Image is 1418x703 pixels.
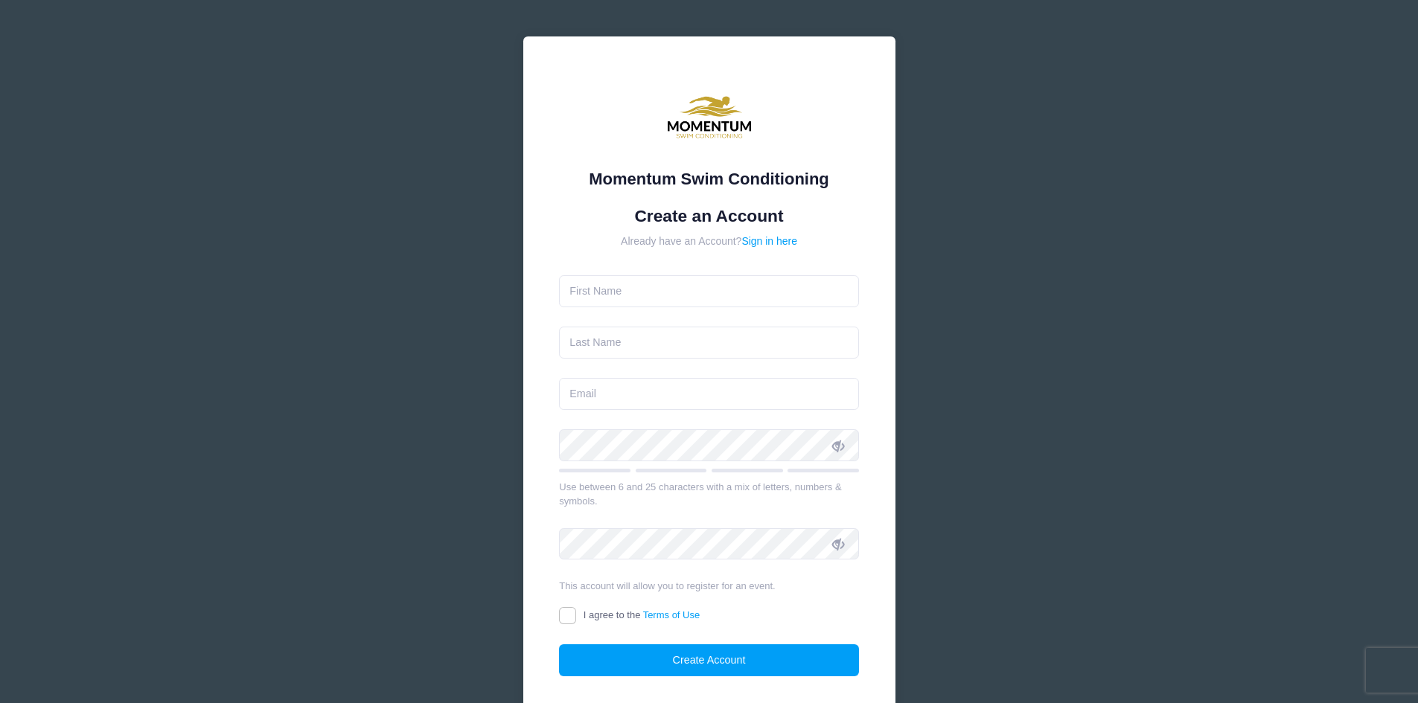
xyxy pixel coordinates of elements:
[643,609,700,620] a: Terms of Use
[559,206,859,226] h1: Create an Account
[559,327,859,359] input: Last Name
[559,579,859,594] div: This account will allow you to register for an event.
[559,644,859,676] button: Create Account
[559,607,576,624] input: I agree to theTerms of Use
[584,609,700,620] span: I agree to the
[665,73,754,162] img: Momentum Swim Conditioning
[559,275,859,307] input: First Name
[559,234,859,249] div: Already have an Account?
[559,378,859,410] input: Email
[741,235,797,247] a: Sign in here
[559,480,859,509] div: Use between 6 and 25 characters with a mix of letters, numbers & symbols.
[559,167,859,191] div: Momentum Swim Conditioning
